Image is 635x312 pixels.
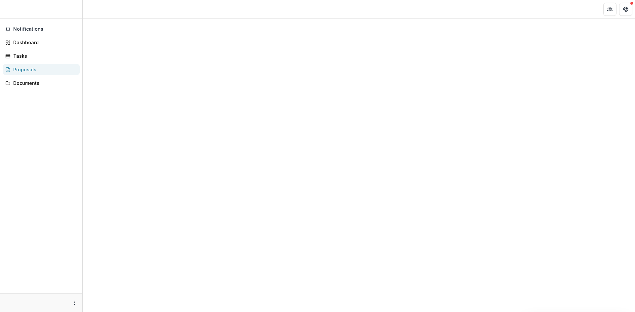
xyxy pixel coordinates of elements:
button: Get Help [619,3,632,16]
div: Proposals [13,66,74,73]
a: Documents [3,78,80,88]
span: Notifications [13,26,77,32]
div: Documents [13,80,74,87]
a: Tasks [3,51,80,61]
a: Dashboard [3,37,80,48]
button: Notifications [3,24,80,34]
a: Proposals [3,64,80,75]
div: Dashboard [13,39,74,46]
div: Tasks [13,52,74,59]
button: Partners [603,3,616,16]
button: More [70,299,78,307]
